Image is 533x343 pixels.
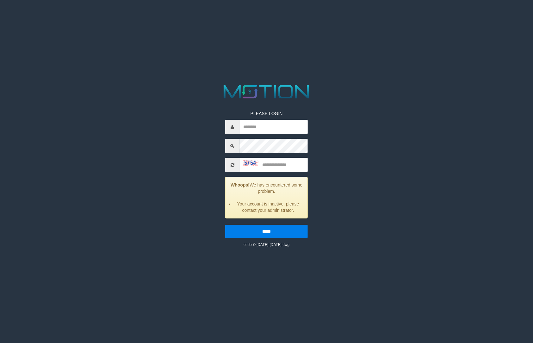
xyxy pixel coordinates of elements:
[243,160,258,166] img: captcha
[231,182,250,187] strong: Whoops!
[244,242,289,247] small: code © [DATE]-[DATE] dwg
[233,201,303,213] li: Your account is inactive, please contact your administrator.
[225,110,308,117] p: PLEASE LOGIN
[225,177,308,218] div: We has encountered some problem.
[220,83,313,101] img: MOTION_logo.png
